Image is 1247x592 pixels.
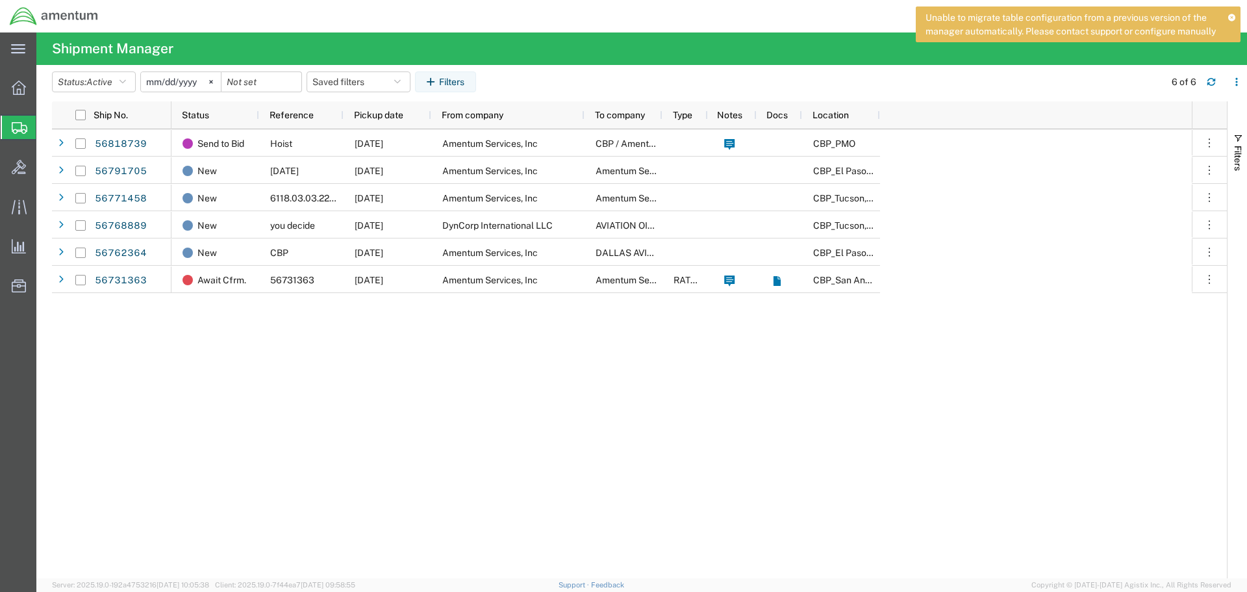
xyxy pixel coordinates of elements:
span: Filters [1233,146,1243,171]
span: [DATE] 10:05:38 [157,581,209,589]
span: Type [673,110,692,120]
span: 09/09/2025 [355,193,383,203]
span: 09/09/2025 [355,220,383,231]
span: CBP / Amentum [596,138,662,149]
span: Amentum Services, Inc [442,166,538,176]
span: Unable to migrate table configuration from a previous version of the manager automatically. Pleas... [926,11,1219,38]
span: Amentum Services, Inc [596,166,691,176]
input: Not set [221,72,301,92]
span: CBP_Tucson, AZ_WTU [813,193,961,203]
h4: Shipment Manager [52,32,173,65]
span: Notes [717,110,742,120]
span: DynCorp International LLC [442,220,553,231]
span: Send to Bid [197,130,244,157]
span: Amentum Services, Inc [442,193,538,203]
a: 56791705 [94,161,147,182]
span: New [197,185,217,212]
span: Ship No. [94,110,128,120]
span: CBP_San Antonio, TX_WST [813,275,983,285]
span: Client: 2025.19.0-7f44ea7 [215,581,355,589]
span: 56731363 [270,275,314,285]
a: 56771458 [94,188,147,209]
button: Status:Active [52,71,136,92]
span: Status [182,110,209,120]
span: Amentum Services, Inc [442,275,538,285]
span: 09/11/2025 [355,166,383,176]
span: Reference [270,110,314,120]
span: New [197,157,217,185]
span: DALLAS AVIATION INC. [596,248,694,258]
span: [DATE] 09:58:55 [301,581,355,589]
span: Server: 2025.19.0-192a4753216 [52,581,209,589]
div: 6 of 6 [1172,75,1196,89]
span: RATED [674,275,703,285]
span: Pickup date [354,110,403,120]
span: CBP_El Paso, TX_NLS_EFO [813,166,963,176]
button: Saved filters [307,71,410,92]
span: Amentum Services, Inc [442,138,538,149]
span: 6118.03.03.2219.WTU.0000 [270,193,386,203]
span: CBP_Tucson, AZ_WTU [813,220,961,231]
button: Filters [415,71,476,92]
span: 09/05/2025 [355,275,383,285]
a: Feedback [591,581,624,589]
span: 5/8/25 [270,166,299,176]
span: New [197,212,217,239]
span: To company [595,110,645,120]
span: Hoist [270,138,292,149]
input: Not set [141,72,221,92]
span: New [197,239,217,266]
a: 56818739 [94,134,147,155]
span: Amentum Services, Inc [596,275,691,285]
span: Location [812,110,849,120]
img: logo [9,6,99,26]
a: Support [559,581,591,589]
span: Await Cfrm. [197,266,246,294]
span: Amentum Services, Inc [442,248,538,258]
span: CBP_El Paso, TX_NLS_EFO [813,248,963,258]
a: 56762364 [94,243,147,264]
span: Active [86,77,112,87]
span: Copyright © [DATE]-[DATE] Agistix Inc., All Rights Reserved [1031,580,1231,591]
span: AVIATION OIL ANALYSIS [596,220,699,231]
span: 09/09/2025 [355,248,383,258]
span: From company [442,110,503,120]
span: Docs [766,110,788,120]
span: you decide [270,220,315,231]
span: Amentum Services, Inc [596,193,691,203]
a: 56768889 [94,216,147,237]
a: 56731363 [94,270,147,291]
span: CBP [270,248,288,258]
span: CBP_PMO [813,138,855,149]
span: 09/15/2025 [355,138,383,149]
